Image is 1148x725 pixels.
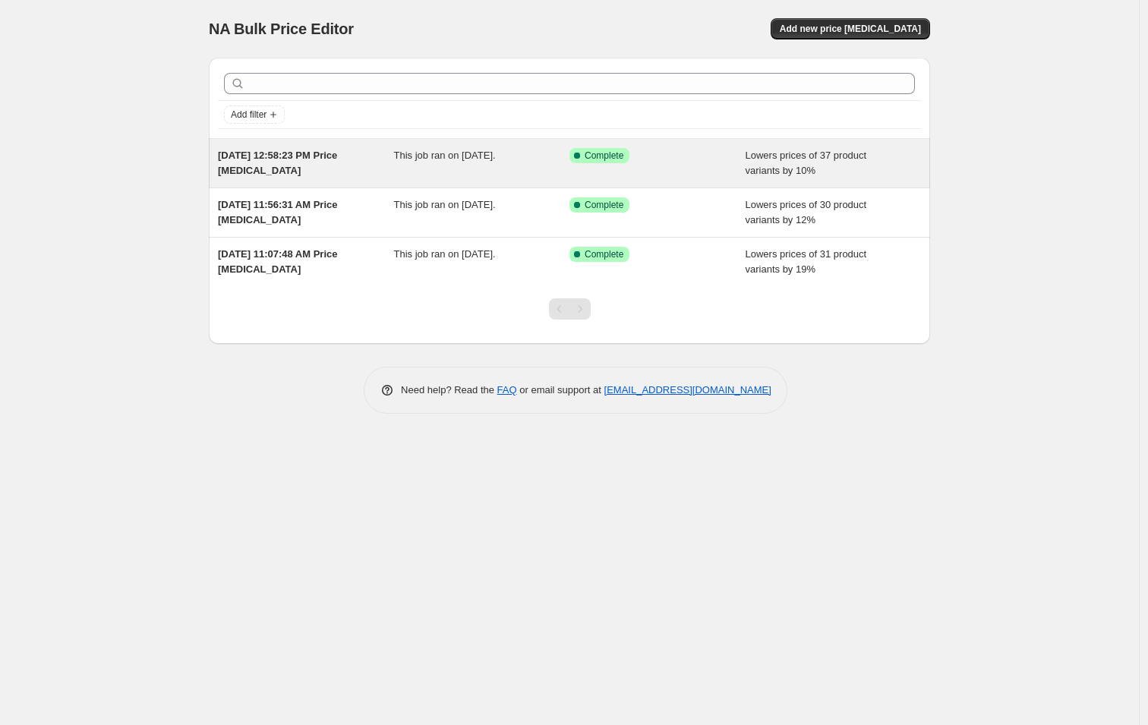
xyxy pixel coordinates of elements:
span: Add new price [MEDICAL_DATA] [780,23,921,35]
span: Lowers prices of 30 product variants by 12% [746,199,867,225]
nav: Pagination [549,298,591,320]
span: NA Bulk Price Editor [209,20,354,37]
span: or email support at [517,384,604,396]
span: [DATE] 11:07:48 AM Price [MEDICAL_DATA] [218,248,338,275]
button: Add new price [MEDICAL_DATA] [771,18,930,39]
span: Lowers prices of 37 product variants by 10% [746,150,867,176]
a: [EMAIL_ADDRESS][DOMAIN_NAME] [604,384,771,396]
span: Add filter [231,109,266,121]
a: FAQ [497,384,517,396]
span: [DATE] 12:58:23 PM Price [MEDICAL_DATA] [218,150,337,176]
span: This job ran on [DATE]. [394,248,496,260]
span: Complete [585,199,623,211]
span: Complete [585,150,623,162]
span: Complete [585,248,623,260]
button: Add filter [224,106,285,124]
span: This job ran on [DATE]. [394,199,496,210]
span: Need help? Read the [401,384,497,396]
span: This job ran on [DATE]. [394,150,496,161]
span: Lowers prices of 31 product variants by 19% [746,248,867,275]
span: [DATE] 11:56:31 AM Price [MEDICAL_DATA] [218,199,338,225]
